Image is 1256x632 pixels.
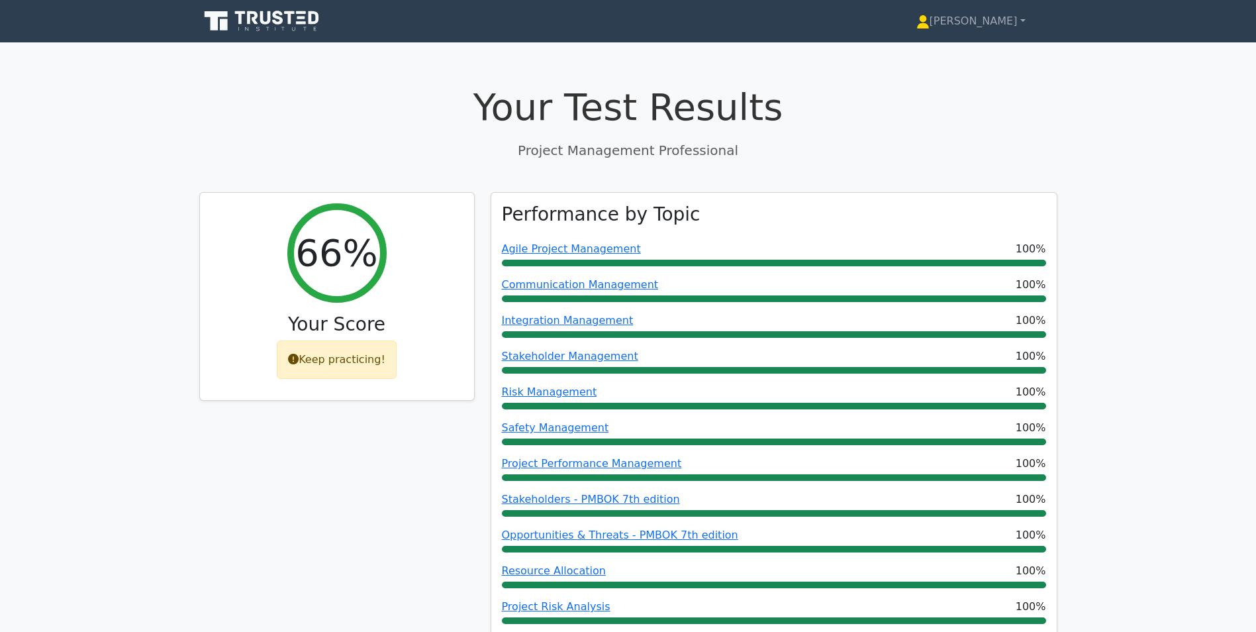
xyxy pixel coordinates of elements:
a: Integration Management [502,314,634,327]
p: Project Management Professional [199,140,1057,160]
a: [PERSON_NAME] [885,8,1057,34]
a: Stakeholder Management [502,350,638,362]
a: Risk Management [502,386,597,398]
span: 100% [1016,420,1046,436]
a: Resource Allocation [502,564,606,577]
span: 100% [1016,348,1046,364]
h3: Performance by Topic [502,203,700,226]
a: Project Performance Management [502,457,682,470]
h3: Your Score [211,313,463,336]
span: 100% [1016,492,1046,507]
a: Stakeholders - PMBOK 7th edition [502,493,680,505]
div: Keep practicing! [277,341,397,379]
span: 100% [1016,563,1046,579]
a: Project Risk Analysis [502,600,610,613]
a: Safety Management [502,421,609,434]
span: 100% [1016,277,1046,293]
span: 100% [1016,313,1046,329]
span: 100% [1016,456,1046,472]
span: 100% [1016,241,1046,257]
span: 100% [1016,527,1046,543]
a: Opportunities & Threats - PMBOK 7th edition [502,529,738,541]
span: 100% [1016,384,1046,400]
h2: 66% [295,231,377,275]
a: Communication Management [502,278,659,291]
a: Agile Project Management [502,242,641,255]
h1: Your Test Results [199,85,1057,129]
span: 100% [1016,599,1046,615]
